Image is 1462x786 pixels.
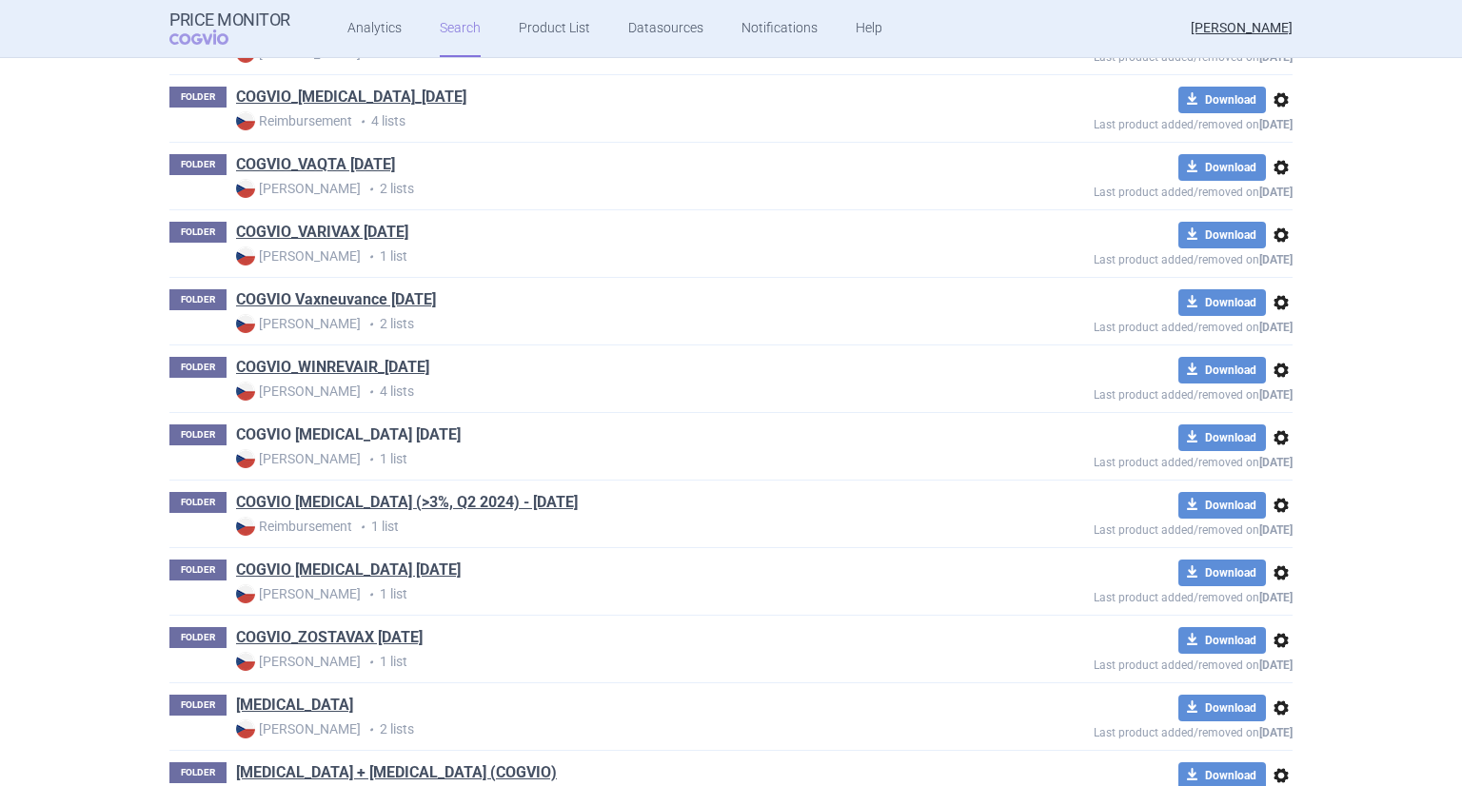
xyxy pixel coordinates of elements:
i: • [361,383,380,402]
strong: [PERSON_NAME] [236,179,361,198]
i: • [361,450,380,469]
strong: [PERSON_NAME] [236,449,361,468]
strong: [PERSON_NAME] [236,719,361,738]
img: CZ [236,517,255,536]
strong: [DATE] [1259,591,1293,604]
a: COGVIO Vaxneuvance [DATE] [236,289,436,310]
a: COGVIO_VAQTA [DATE] [236,154,395,175]
p: FOLDER [169,357,227,378]
a: COGVIO [MEDICAL_DATA] (>3%, Q2 2024) - [DATE] [236,492,578,513]
button: Download [1178,87,1266,113]
strong: [PERSON_NAME] [236,382,361,401]
p: Last product added/removed on [956,383,1293,402]
p: 1 list [236,246,956,266]
img: CZ [236,719,255,738]
h1: COGVIO Zepatier 02.07.2025 [236,424,461,449]
strong: Reimbursement [236,111,352,130]
img: CZ [236,246,255,265]
button: Download [1178,424,1266,451]
button: Download [1178,695,1266,721]
p: Last product added/removed on [956,451,1293,469]
strong: [DATE] [1259,658,1293,672]
p: FOLDER [169,154,227,175]
h1: COGVIO Zerbaxa 02.07.2025 [236,560,461,584]
h1: COGVIO_TENOFOVIR_11.1.2024 [236,87,466,111]
i: • [361,653,380,672]
button: Download [1178,627,1266,654]
a: COGVIO_[MEDICAL_DATA]_[DATE] [236,87,466,108]
strong: Price Monitor [169,10,290,29]
p: 2 lists [236,719,956,739]
button: Download [1178,357,1266,383]
p: 4 lists [236,111,956,131]
strong: [DATE] [1259,186,1293,199]
strong: [PERSON_NAME] [236,652,361,671]
strong: [DATE] [1259,388,1293,402]
i: • [361,585,380,604]
a: COGVIO [MEDICAL_DATA] [DATE] [236,424,461,445]
p: Last product added/removed on [956,113,1293,131]
strong: [DATE] [1259,253,1293,266]
p: FOLDER [169,762,227,783]
p: Last product added/removed on [956,248,1293,266]
i: • [361,180,380,199]
img: CZ [236,382,255,401]
p: Last product added/removed on [956,721,1293,739]
a: COGVIO_WINREVAIR_[DATE] [236,357,429,378]
a: [MEDICAL_DATA] + [MEDICAL_DATA] (COGVIO) [236,762,557,783]
p: Last product added/removed on [956,519,1293,537]
h1: Delstrigo [236,695,353,719]
p: FOLDER [169,560,227,580]
a: Price MonitorCOGVIO [169,10,290,47]
button: Download [1178,560,1266,586]
strong: [DATE] [1259,523,1293,537]
img: CZ [236,449,255,468]
strong: [PERSON_NAME] [236,246,361,265]
strong: Reimbursement [236,517,352,536]
img: CZ [236,179,255,198]
p: FOLDER [169,424,227,445]
i: • [361,247,380,266]
i: • [352,518,371,537]
strong: [PERSON_NAME] [236,314,361,333]
strong: [DATE] [1259,456,1293,469]
h1: COGVIO_VAQTA 02.07.2025 [236,154,395,179]
h1: COGVIO_ZOSTAVAX 02.07.2025 [236,627,423,652]
button: Download [1178,222,1266,248]
img: CZ [236,584,255,603]
a: COGVIO_VARIVAX [DATE] [236,222,408,243]
p: 1 list [236,652,956,672]
button: Download [1178,289,1266,316]
p: FOLDER [169,222,227,243]
p: FOLDER [169,289,227,310]
button: Download [1178,154,1266,181]
p: FOLDER [169,492,227,513]
p: FOLDER [169,695,227,716]
span: COGVIO [169,29,255,45]
strong: [PERSON_NAME] [236,584,361,603]
img: CZ [236,314,255,333]
strong: [DATE] [1259,118,1293,131]
img: CZ [236,652,255,671]
strong: [DATE] [1259,726,1293,739]
a: COGVIO [MEDICAL_DATA] [DATE] [236,560,461,580]
p: Last product added/removed on [956,586,1293,604]
i: • [361,315,380,334]
p: Last product added/removed on [956,654,1293,672]
img: CZ [236,111,255,130]
i: • [352,112,371,131]
p: 2 lists [236,179,956,199]
h1: COGVIO Zepatier (>3%, Q2 2024) - 05.08.2024 [236,492,578,517]
strong: [DATE] [1259,50,1293,64]
p: 1 list [236,449,956,469]
i: • [361,720,380,739]
a: COGVIO_ZOSTAVAX [DATE] [236,627,423,648]
strong: [DATE] [1259,321,1293,334]
p: Last product added/removed on [956,316,1293,334]
p: 2 lists [236,314,956,334]
p: 1 list [236,584,956,604]
h1: COGVIO_VARIVAX 02.07.2025 [236,222,408,246]
p: 1 list [236,517,956,537]
h1: COGVIO_WINREVAIR_02.07.2025 [236,357,429,382]
button: Download [1178,492,1266,519]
